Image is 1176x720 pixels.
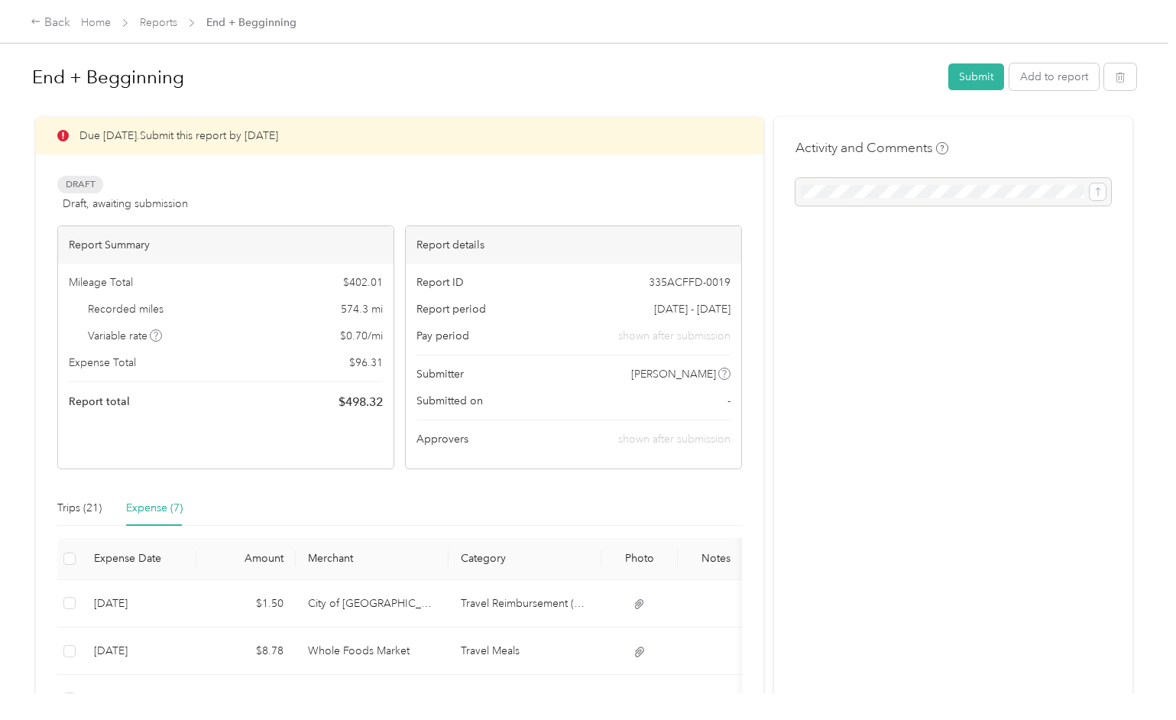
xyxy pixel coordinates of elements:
[196,538,296,580] th: Amount
[57,176,103,193] span: Draft
[196,580,296,628] td: $1.50
[349,355,383,371] span: $ 96.31
[343,274,383,290] span: $ 402.01
[339,393,383,411] span: $ 498.32
[1009,63,1099,90] button: Add to report
[341,301,383,317] span: 574.3 mi
[795,138,948,157] h4: Activity and Comments
[206,15,296,31] span: End + Begginning
[31,14,70,32] div: Back
[649,274,731,290] span: 335ACFFD-0019
[416,328,469,344] span: Pay period
[449,628,601,675] td: Travel Meals
[32,59,938,96] h1: End + Begginning
[57,500,102,517] div: Trips (21)
[416,431,468,447] span: Approvers
[948,63,1004,90] button: Submit
[196,628,296,675] td: $8.78
[449,538,601,580] th: Category
[296,580,449,628] td: City of Buffalo
[82,628,196,675] td: 9-29-2025
[81,16,111,29] a: Home
[416,366,464,382] span: Submitter
[631,366,716,382] span: [PERSON_NAME]
[63,196,188,212] span: Draft, awaiting submission
[82,538,196,580] th: Expense Date
[69,394,130,410] span: Report total
[36,117,763,154] div: Due [DATE]. Submit this report by [DATE]
[654,301,731,317] span: [DATE] - [DATE]
[618,328,731,344] span: shown after submission
[340,328,383,344] span: $ 0.70 / mi
[296,628,449,675] td: Whole Foods Market
[126,500,183,517] div: Expense (7)
[618,433,731,446] span: shown after submission
[69,355,136,371] span: Expense Total
[1090,634,1176,720] iframe: Everlance-gr Chat Button Frame
[82,580,196,628] td: 9-30-2025
[88,301,164,317] span: Recorded miles
[88,328,163,344] span: Variable rate
[449,580,601,628] td: Travel Reimbursement (parking, Tolls, Etc)
[140,16,177,29] a: Reports
[416,301,486,317] span: Report period
[416,393,483,409] span: Submitted on
[69,274,133,290] span: Mileage Total
[727,393,731,409] span: -
[58,226,394,264] div: Report Summary
[406,226,741,264] div: Report details
[601,538,678,580] th: Photo
[678,538,754,580] th: Notes
[296,538,449,580] th: Merchant
[416,274,464,290] span: Report ID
